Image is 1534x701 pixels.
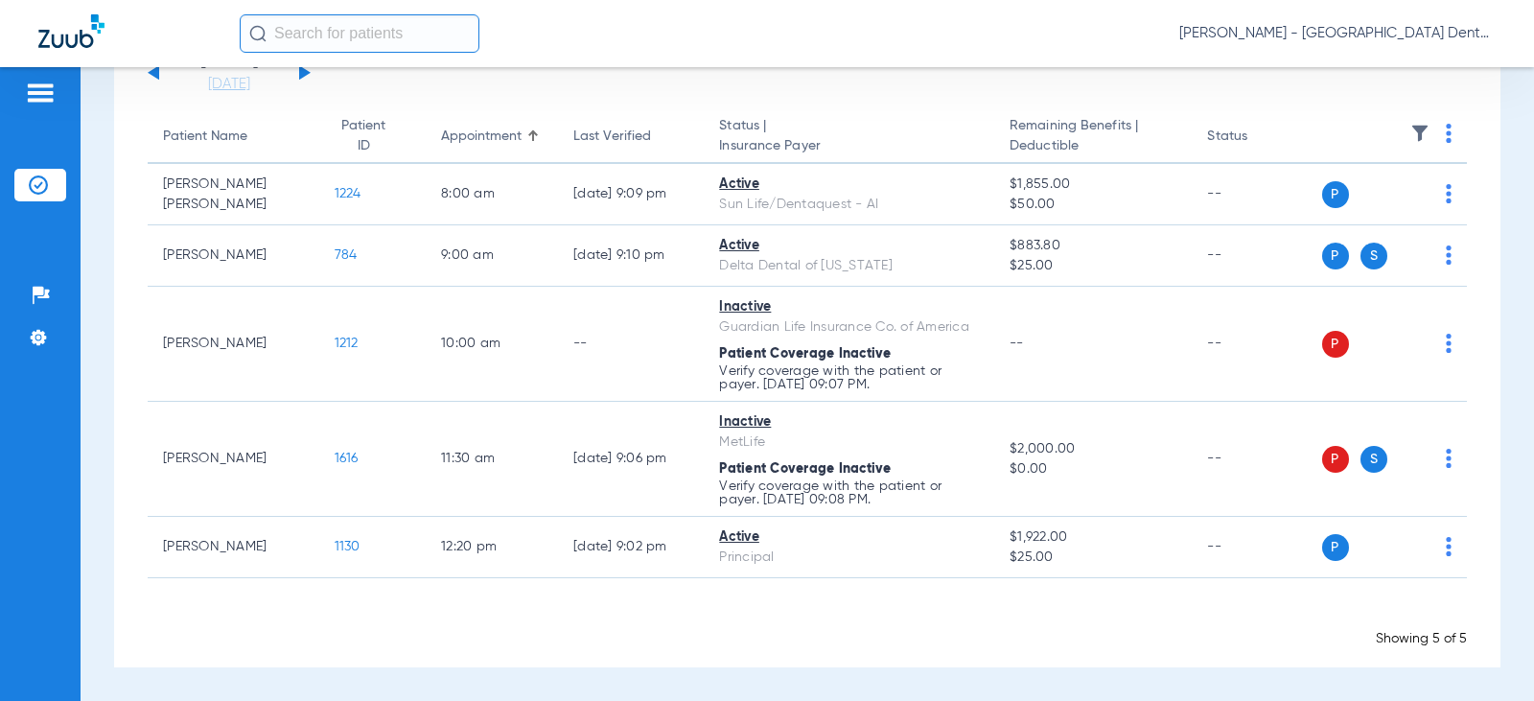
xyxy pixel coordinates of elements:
[719,347,891,361] span: Patient Coverage Inactive
[994,110,1192,164] th: Remaining Benefits |
[719,317,979,338] div: Guardian Life Insurance Co. of America
[719,479,979,506] p: Verify coverage with the patient or payer. [DATE] 09:08 PM.
[1010,548,1176,568] span: $25.00
[1192,225,1321,287] td: --
[719,256,979,276] div: Delta Dental of [US_STATE]
[1179,24,1496,43] span: [PERSON_NAME] - [GEOGRAPHIC_DATA] Dental Care
[558,225,704,287] td: [DATE] 9:10 PM
[25,82,56,105] img: hamburger-icon
[148,164,319,225] td: [PERSON_NAME] [PERSON_NAME]
[335,540,360,553] span: 1130
[1360,446,1387,473] span: S
[719,462,891,476] span: Patient Coverage Inactive
[1410,124,1429,143] img: filter.svg
[172,52,287,94] li: [DATE]
[426,225,558,287] td: 9:00 AM
[1010,439,1176,459] span: $2,000.00
[1446,124,1452,143] img: group-dot-blue.svg
[1192,402,1321,517] td: --
[335,248,358,262] span: 784
[1446,334,1452,353] img: group-dot-blue.svg
[335,337,359,350] span: 1212
[558,402,704,517] td: [DATE] 9:06 PM
[1322,446,1349,473] span: P
[1010,459,1176,479] span: $0.00
[1192,517,1321,578] td: --
[426,517,558,578] td: 12:20 PM
[1322,331,1349,358] span: P
[249,25,267,42] img: Search Icon
[163,127,304,147] div: Patient Name
[1192,287,1321,402] td: --
[719,297,979,317] div: Inactive
[1010,236,1176,256] span: $883.80
[719,412,979,432] div: Inactive
[573,127,651,147] div: Last Verified
[426,402,558,517] td: 11:30 AM
[335,116,410,156] div: Patient ID
[441,127,522,147] div: Appointment
[1010,527,1176,548] span: $1,922.00
[1446,245,1452,265] img: group-dot-blue.svg
[1322,243,1349,269] span: P
[719,527,979,548] div: Active
[719,236,979,256] div: Active
[1322,181,1349,208] span: P
[558,517,704,578] td: [DATE] 9:02 PM
[1010,175,1176,195] span: $1,855.00
[1322,534,1349,561] span: P
[719,195,979,215] div: Sun Life/Dentaquest - AI
[172,75,287,94] a: [DATE]
[148,225,319,287] td: [PERSON_NAME]
[1010,256,1176,276] span: $25.00
[335,187,361,200] span: 1224
[1010,136,1176,156] span: Deductible
[719,548,979,568] div: Principal
[240,14,479,53] input: Search for patients
[719,175,979,195] div: Active
[558,164,704,225] td: [DATE] 9:09 PM
[558,287,704,402] td: --
[1360,243,1387,269] span: S
[1446,537,1452,556] img: group-dot-blue.svg
[1192,110,1321,164] th: Status
[1446,184,1452,203] img: group-dot-blue.svg
[426,287,558,402] td: 10:00 AM
[163,127,247,147] div: Patient Name
[426,164,558,225] td: 8:00 AM
[1376,632,1467,645] span: Showing 5 of 5
[1446,449,1452,468] img: group-dot-blue.svg
[1010,195,1176,215] span: $50.00
[148,402,319,517] td: [PERSON_NAME]
[704,110,994,164] th: Status |
[573,127,688,147] div: Last Verified
[719,136,979,156] span: Insurance Payer
[335,116,393,156] div: Patient ID
[719,432,979,453] div: MetLife
[719,364,979,391] p: Verify coverage with the patient or payer. [DATE] 09:07 PM.
[335,452,359,465] span: 1616
[148,517,319,578] td: [PERSON_NAME]
[441,127,543,147] div: Appointment
[38,14,105,48] img: Zuub Logo
[1192,164,1321,225] td: --
[148,287,319,402] td: [PERSON_NAME]
[1010,337,1024,350] span: --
